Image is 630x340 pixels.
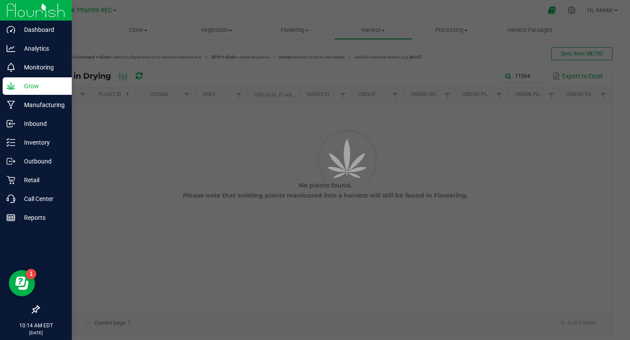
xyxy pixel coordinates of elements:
[7,63,15,72] inline-svg: Monitoring
[7,101,15,109] inline-svg: Manufacturing
[7,82,15,90] inline-svg: Grow
[7,119,15,128] inline-svg: Inbound
[7,194,15,203] inline-svg: Call Center
[15,194,68,204] p: Call Center
[15,43,68,54] p: Analytics
[15,24,68,35] p: Dashboard
[15,62,68,73] p: Monitoring
[7,44,15,53] inline-svg: Analytics
[9,270,35,296] iframe: Resource center
[26,269,36,279] iframe: Resource center unread badge
[7,25,15,34] inline-svg: Dashboard
[7,176,15,184] inline-svg: Retail
[15,156,68,167] p: Outbound
[7,138,15,147] inline-svg: Inventory
[15,212,68,223] p: Reports
[15,118,68,129] p: Inbound
[7,157,15,166] inline-svg: Outbound
[7,213,15,222] inline-svg: Reports
[4,322,68,330] p: 10:14 AM EDT
[15,100,68,110] p: Manufacturing
[15,175,68,185] p: Retail
[15,81,68,91] p: Grow
[4,330,68,336] p: [DATE]
[15,137,68,148] p: Inventory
